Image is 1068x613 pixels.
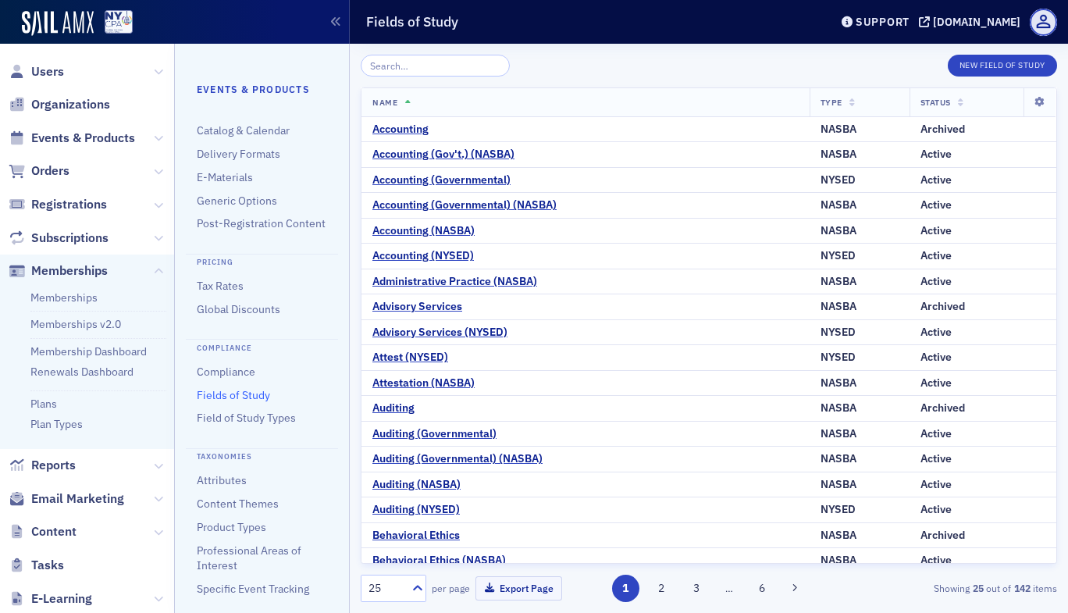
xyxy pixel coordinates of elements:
div: Active [920,554,952,568]
img: SailAMX [105,10,133,34]
div: Active [920,452,952,466]
a: Advisory Services (NYSED) [372,326,507,340]
a: Advisory Services [372,300,462,314]
div: NASBA [821,148,856,162]
h4: Taxonomies [186,448,338,463]
a: E-Materials [197,170,253,184]
a: Users [9,63,64,80]
span: Reports [31,457,76,474]
h1: Fields of Study [366,12,458,31]
a: Delivery Formats [197,147,280,161]
input: Search… [361,55,510,77]
div: Support [856,15,910,29]
div: Active [920,478,952,492]
span: Organizations [31,96,110,113]
div: Active [920,198,952,212]
span: Type [821,97,842,108]
a: Generic Options [197,194,277,208]
a: Tasks [9,557,64,574]
div: NASBA [821,554,856,568]
div: NASBA [821,198,856,212]
div: NASBA [821,452,856,466]
a: Compliance [197,365,255,379]
div: NASBA [821,300,856,314]
a: Professional Areas of Interest [197,544,301,572]
div: NASBA [821,427,856,441]
h4: Events & Products [197,82,327,96]
strong: 25 [970,581,986,595]
div: NASBA [821,224,856,238]
a: Plans [30,397,57,411]
div: Active [920,351,952,365]
span: Tasks [31,557,64,574]
div: Behavioral Ethics [372,529,460,543]
a: Attributes [197,473,247,487]
a: Auditing (Governmental) [372,427,497,441]
div: NASBA [821,478,856,492]
span: Orders [31,162,69,180]
div: Active [920,173,952,187]
div: Auditing (NYSED) [372,503,460,517]
div: Accounting (Gov't.) (NASBA) [372,148,514,162]
a: Events & Products [9,130,135,147]
a: Attestation (NASBA) [372,376,475,390]
a: SailAMX [22,11,94,36]
div: NYSED [821,173,856,187]
div: NYSED [821,249,856,263]
div: Accounting (Governmental) (NASBA) [372,198,557,212]
a: Specific Event Tracking [197,582,309,596]
a: E-Learning [9,590,92,608]
div: Active [920,224,952,238]
div: NASBA [821,401,856,415]
a: View Homepage [94,10,133,37]
label: per page [432,581,470,595]
span: Subscriptions [31,230,109,247]
a: Fields of Study [197,388,270,402]
a: Renewals Dashboard [30,365,133,379]
a: Organizations [9,96,110,113]
div: 25 [368,580,403,597]
a: Product Types [197,520,266,534]
div: NYSED [821,326,856,340]
button: [DOMAIN_NAME] [919,16,1026,27]
a: Accounting [372,123,429,137]
div: NYSED [821,503,856,517]
span: Email Marketing [31,490,124,508]
div: NASBA [821,123,856,137]
a: Tax Rates [197,279,244,293]
div: Active [920,249,952,263]
a: Memberships v2.0 [30,317,121,331]
div: Active [920,275,952,289]
span: Users [31,63,64,80]
div: Active [920,427,952,441]
div: Archived [920,300,965,314]
div: [DOMAIN_NAME] [933,15,1020,29]
a: Accounting (NASBA) [372,224,475,238]
button: 6 [749,575,776,602]
a: Catalog & Calendar [197,123,290,137]
a: Global Discounts [197,302,280,316]
a: Memberships [9,262,108,280]
div: Active [920,148,952,162]
a: Content Themes [197,497,279,511]
button: Export Page [475,576,562,601]
a: Auditing [372,401,415,415]
a: Reports [9,457,76,474]
a: New Field of Study [948,57,1057,71]
div: Auditing (NASBA) [372,478,461,492]
a: Attest (NYSED) [372,351,448,365]
a: Auditing (Governmental) (NASBA) [372,452,543,466]
span: … [718,581,740,595]
div: NYSED [821,351,856,365]
div: Archived [920,123,965,137]
div: Active [920,376,952,390]
a: Accounting (NYSED) [372,249,474,263]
